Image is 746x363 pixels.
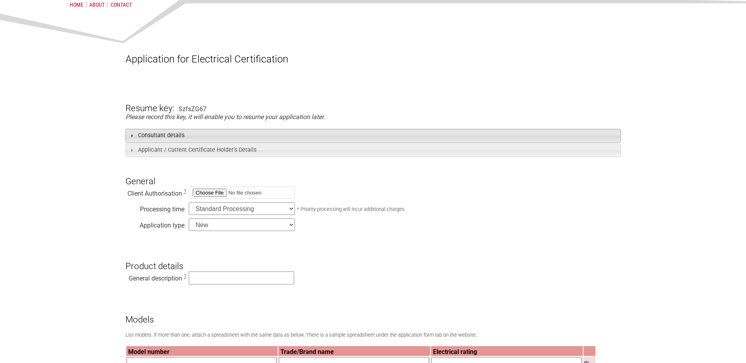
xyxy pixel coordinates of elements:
[87,2,107,8] a: About
[125,220,184,227] div: Application type
[125,143,621,157] h3: Applicant / Current Certificate Holder’s Details
[111,2,132,8] a: Contact
[179,105,206,113] div: SzfsZG67
[125,129,621,143] h3: Consultant details
[125,332,477,338] small: List models. If more than one, attach a spreadsheet with the same data as below. There is a sampl...
[125,247,621,271] h3: Product details
[278,346,430,356] th: Trade/Brand name
[125,203,184,211] div: Processing time
[297,206,405,212] small: * Priority processing will incur additional charges
[125,113,325,121] em: Please record this key, it will enable you to resume your application later.
[125,53,621,65] h1: Application for Electrical Certification
[125,90,175,113] h3: Resume key:
[125,163,621,187] h3: General
[70,2,83,8] a: Home
[431,346,583,356] th: Electrical rating
[184,273,186,279] span: This is a description of the “type” of electrical equipment being more specific than the Regulato...
[126,346,278,356] th: Model number
[125,188,184,196] div: Client Authorisation
[125,273,184,280] div: General description
[184,189,186,194] span: Consultants must upload a copy of the Letter of Authorisation and Terms, Conditions and Obligatio...
[125,301,621,324] h3: Models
